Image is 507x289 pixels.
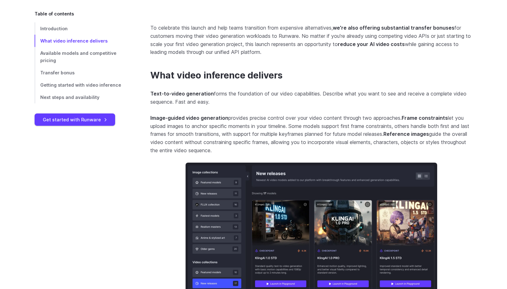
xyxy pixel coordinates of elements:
[35,113,115,126] a: Get started with Runware
[35,22,130,35] a: Introduction
[35,79,130,91] a: Getting started with video inference
[40,95,99,100] span: Next steps and availability
[150,114,472,154] p: provides precise control over your video content through two approaches. let you upload images to...
[40,70,75,75] span: Transfer bonus
[40,50,116,63] span: Available models and competitive pricing
[40,82,121,88] span: Getting started with video inference
[40,38,108,43] span: What video inference delivers
[338,41,405,47] strong: reduce your AI video costs
[150,24,472,56] p: To celebrate this launch and help teams transition from expensive alternatives, for customers mov...
[35,35,130,47] a: What video inference delivers
[35,10,74,17] span: Table of contents
[333,25,454,31] strong: we're also offering substantial transfer bonuses
[35,47,130,66] a: Available models and competitive pricing
[35,66,130,79] a: Transfer bonus
[150,70,282,81] a: What video inference delivers
[150,90,472,106] p: forms the foundation of our video capabilities. Describe what you want to see and receive a compl...
[402,115,448,121] strong: Frame constraints
[35,91,130,103] a: Next steps and availability
[383,131,429,137] strong: Reference images
[150,90,214,97] strong: Text-to-video generation
[40,26,68,31] span: Introduction
[150,115,228,121] strong: Image-guided video generation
